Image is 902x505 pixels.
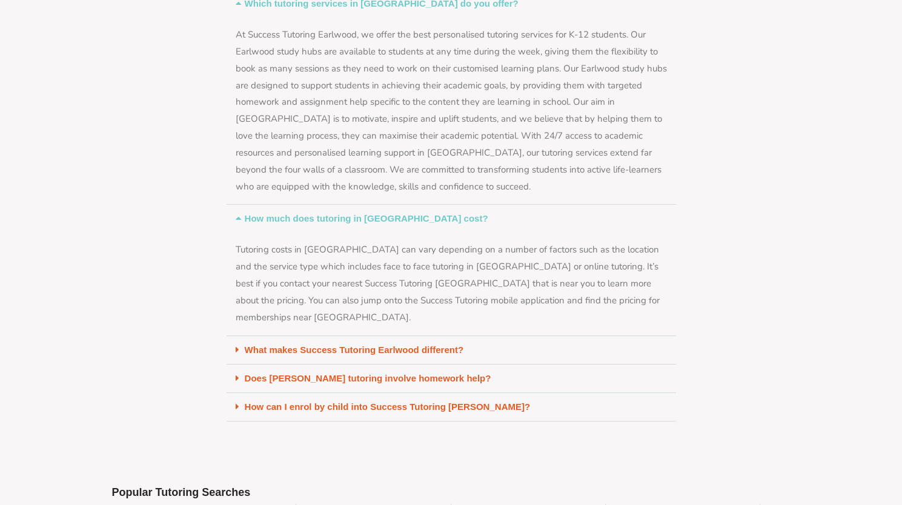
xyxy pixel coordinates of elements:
div: What makes Success Tutoring Earlwood different? [227,336,676,365]
a: What makes Success Tutoring Earlwood different? [245,345,463,355]
a: How can I enrol by child into Success Tutoring [PERSON_NAME]? [245,401,530,412]
div: Does [PERSON_NAME] tutoring involve homework help? [227,365,676,393]
a: Does [PERSON_NAME] tutoring involve homework help? [245,373,491,383]
iframe: Chat Widget [700,368,902,505]
div: How can I enrol by child into Success Tutoring [PERSON_NAME]? [227,393,676,421]
div: How much does tutoring in [GEOGRAPHIC_DATA] cost? [227,233,676,335]
h2: Popular Tutoring Searches [112,486,791,500]
div: How much does tutoring in [GEOGRAPHIC_DATA] cost? [227,205,676,233]
div: Which tutoring services in [GEOGRAPHIC_DATA] do you offer? [227,18,676,205]
a: How much does tutoring in [GEOGRAPHIC_DATA] cost? [245,213,488,223]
